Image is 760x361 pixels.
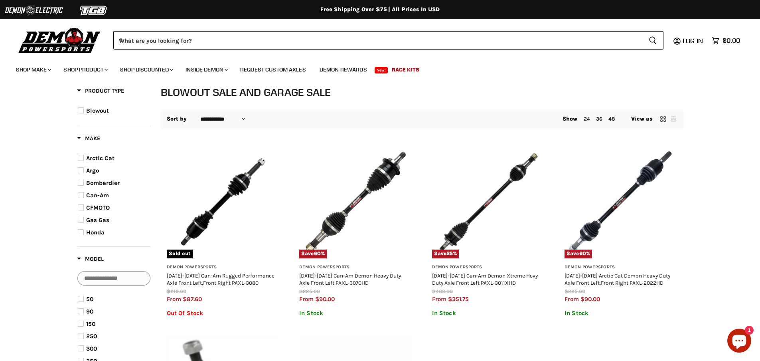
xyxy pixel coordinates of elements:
[448,296,469,303] span: $351.75
[86,229,105,236] span: Honda
[167,146,280,259] a: 2019-2023 Can-Am Rugged Performance Axle Front Left,Front Right PAXL-3080Sold out
[86,333,97,340] span: 250
[183,296,202,303] span: $87.60
[299,288,320,294] span: $225.00
[77,256,104,262] span: Model
[77,87,124,94] span: Product Type
[167,250,193,258] span: Sold out
[565,146,677,259] a: 2015-2019 Arctic Cat Demon Heavy Duty Axle Front Left,Front Right PAXL-2022HDSave60%
[314,250,321,256] span: 60
[10,61,56,78] a: Shop Make
[432,250,459,258] span: Save %
[86,107,109,114] span: Blowout
[596,116,602,122] a: 36
[61,6,699,13] div: Free Shipping Over $75 | All Prices In USD
[86,167,99,174] span: Argo
[631,116,653,122] span: View as
[432,264,545,270] h3: Demon Powersports
[642,31,663,50] button: Search
[180,61,233,78] a: Inside Demon
[683,37,703,45] span: Log in
[725,329,754,355] inbox-online-store-chat: Shopify online store chat
[86,296,93,303] span: 50
[86,204,110,211] span: CFMOTO
[679,37,708,44] a: Log in
[167,296,181,303] span: from
[432,146,545,259] img: 2013-2018 Can-Am Demon Xtreme Hevy Duty Axle Front Left PAXL-3011XHD
[608,116,615,122] a: 48
[86,179,120,186] span: Bombardier
[167,310,280,317] p: Out Of Stock
[4,3,64,18] img: Demon Electric Logo 2
[113,31,663,50] form: Product
[167,288,186,294] span: $219.00
[234,61,312,78] a: Request Custom Axles
[722,37,740,44] span: $0.00
[86,308,93,315] span: 90
[299,146,412,259] img: 2009-2022 Can-Am Demon Heavy Duty Axle Front Left PAXL-3070HD
[114,61,178,78] a: Shop Discounted
[299,264,412,270] h3: Demon Powersports
[565,264,677,270] h3: Demon Powersports
[299,250,327,258] span: Save %
[432,310,545,317] p: In Stock
[299,146,412,259] a: 2009-2022 Can-Am Demon Heavy Duty Axle Front Left PAXL-3070HDSave60%
[299,272,401,286] a: [DATE]-[DATE] Can-Am Demon Heavy Duty Axle Front Left PAXL-3070HD
[565,310,677,317] p: In Stock
[432,288,453,294] span: $469.00
[579,250,586,256] span: 60
[386,61,425,78] a: Race Kits
[565,272,670,286] a: [DATE]-[DATE] Arctic Cat Demon Heavy Duty Axle Front Left,Front Right PAXL-2022HD
[161,85,683,99] h1: Blowout Sale and Garage Sale
[77,135,100,142] span: Make
[432,272,538,286] a: [DATE]-[DATE] Can-Am Demon Xtreme Hevy Duty Axle Front Left PAXL-3011XHD
[375,67,388,73] span: New!
[86,320,95,327] span: 150
[113,31,642,50] input: When autocomplete results are available use up and down arrows to review and enter to select
[669,115,677,123] button: list view
[446,250,453,256] span: 25
[16,26,103,54] img: Demon Powersports
[57,61,113,78] a: Shop Product
[167,146,280,259] img: 2019-2023 Can-Am Rugged Performance Axle Front Left,Front Right PAXL-3080
[86,216,109,224] span: Gas Gas
[432,296,446,303] span: from
[565,296,579,303] span: from
[161,109,683,129] nav: Collection utilities
[86,192,109,199] span: Can-Am
[167,272,274,286] a: [DATE]-[DATE] Can-Am Rugged Performance Axle Front Left,Front Right PAXL-3080
[77,135,100,145] button: Filter by Make
[565,250,592,258] span: Save %
[580,296,600,303] span: $90.00
[565,288,585,294] span: $225.00
[86,345,97,352] span: 300
[314,61,373,78] a: Demon Rewards
[563,115,578,122] span: Show
[10,58,738,78] ul: Main menu
[315,296,335,303] span: $90.00
[659,115,667,123] button: grid view
[77,255,104,265] button: Filter by Model
[77,87,124,97] button: Filter by Product Type
[432,146,545,259] a: 2013-2018 Can-Am Demon Xtreme Hevy Duty Axle Front Left PAXL-3011XHDSave25%
[86,155,114,162] span: Arctic Cat
[167,264,280,270] h3: Demon Powersports
[77,271,150,286] input: Search Options
[565,146,677,259] img: 2015-2019 Arctic Cat Demon Heavy Duty Axle Front Left,Front Right PAXL-2022HD
[167,116,187,122] label: Sort by
[299,296,314,303] span: from
[584,116,590,122] a: 24
[708,35,744,46] a: $0.00
[64,3,124,18] img: TGB Logo 2
[299,310,412,317] p: In Stock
